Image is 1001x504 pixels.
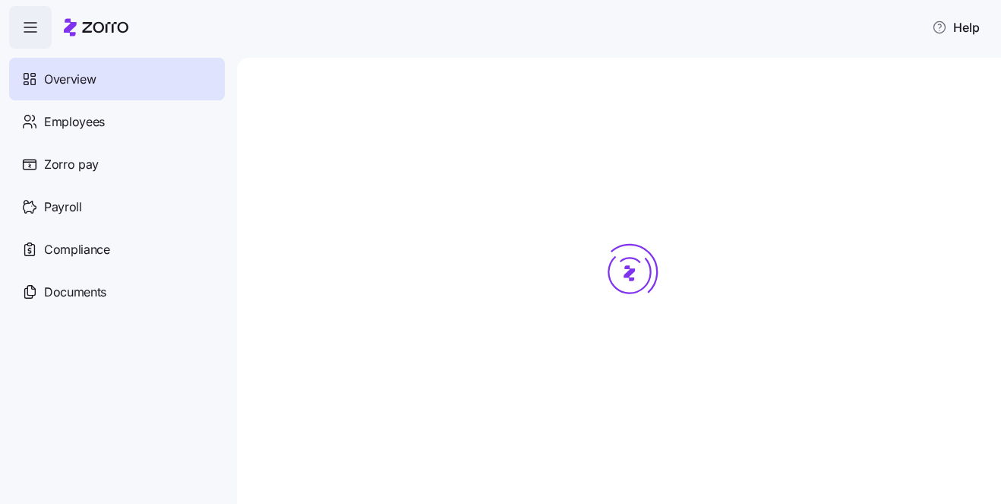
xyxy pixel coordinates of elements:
span: Employees [44,113,105,132]
a: Employees [9,100,225,143]
span: Documents [44,283,106,302]
a: Zorro pay [9,143,225,185]
span: Payroll [44,198,82,217]
a: Overview [9,58,225,100]
span: Zorro pay [44,155,99,174]
a: Compliance [9,228,225,271]
a: Payroll [9,185,225,228]
span: Compliance [44,240,110,259]
a: Documents [9,271,225,313]
button: Help [920,12,992,43]
span: Overview [44,70,96,89]
span: Help [932,18,980,36]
